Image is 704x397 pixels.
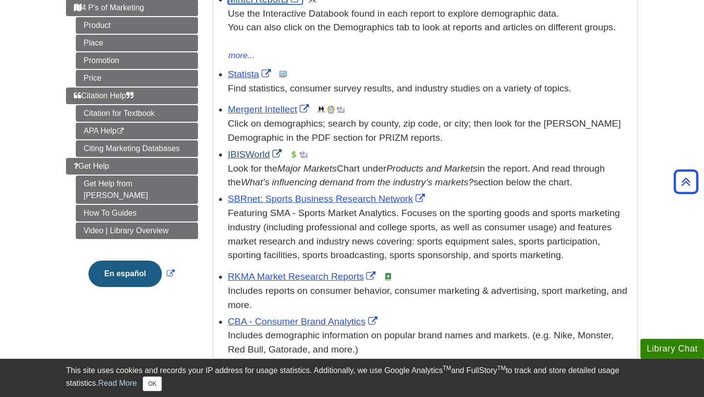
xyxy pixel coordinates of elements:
[228,49,255,63] button: more...
[640,339,704,359] button: Library Chat
[228,69,273,79] a: Link opens in new window
[76,105,198,122] a: Citation for Textbook
[228,316,380,327] a: Link opens in new window
[74,91,133,100] span: Citation Help
[88,261,161,287] button: En español
[228,7,633,49] div: Use the Interactive Databook found in each report to explore demographic data. You can also click...
[300,151,308,158] img: Industry Report
[76,35,198,51] a: Place
[76,52,198,69] a: Promotion
[228,271,378,282] a: Link opens in new window
[76,176,198,204] a: Get Help from [PERSON_NAME]
[66,88,198,104] a: Citation Help
[228,117,633,145] div: Click on demographics; search by county, zip code, or city; then look for the [PERSON_NAME] Demog...
[386,163,478,174] i: Products and Markets
[228,104,311,114] a: Link opens in new window
[228,149,284,159] a: Link opens in new window
[228,194,427,204] a: Link opens in new window
[74,162,109,170] span: Get Help
[228,329,633,357] div: Includes demographic information on popular brand names and markets. (e.g. Nike, Monster, Red Bul...
[337,106,345,113] img: Industry Report
[290,151,298,158] img: Financial Report
[228,162,633,190] div: Look for the Chart under in the report. And read through the section below the chart.
[76,205,198,221] a: How To Guides
[66,158,198,175] a: Get Help
[327,106,335,113] img: Company Information
[116,128,125,134] i: This link opens in a new window
[143,376,162,391] button: Close
[76,17,198,34] a: Product
[442,365,451,372] sup: TM
[76,70,198,87] a: Price
[228,206,633,263] p: Featuring SMA - Sports Market Analytics. Focuses on the sporting goods and sports marketing indus...
[497,365,506,372] sup: TM
[384,273,392,281] img: e-Book
[66,365,638,391] div: This site uses cookies and records your IP address for usage statistics. Additionally, we use Goo...
[277,163,337,174] i: Major Markets
[241,177,474,187] i: What’s influencing demand from the industry’s markets?
[228,82,633,96] p: Find statistics, consumer survey results, and industry studies on a variety of topics.
[74,3,144,12] span: 4 P's of Marketing
[670,175,702,188] a: Back to Top
[98,379,137,387] a: Read More
[76,140,198,157] a: Citing Marketing Databases
[76,123,198,139] a: APA Help
[228,284,633,312] div: Includes reports on consumer behavior, consumer marketing & advertising, sport marketing, and more.
[279,70,287,78] img: Statistics
[317,106,325,113] img: Demographics
[86,269,176,278] a: Link opens in new window
[76,222,198,239] a: Video | Library Overview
